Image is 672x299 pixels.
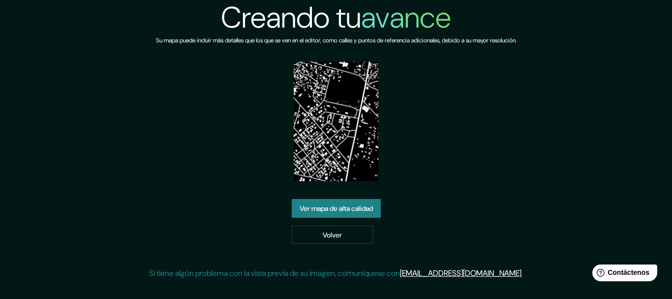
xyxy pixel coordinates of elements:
[294,62,378,181] img: vista previa del mapa creado
[584,261,661,288] iframe: Lanzador de widgets de ayuda
[292,199,381,218] a: Ver mapa de alta calidad
[521,268,523,278] font: .
[149,268,400,278] font: Si tiene algún problema con la vista previa de su imagen, comuníquese con
[156,36,517,44] font: Su mapa puede incluir más detalles que los que se ven en el editor, como calles y puntos de refer...
[300,204,373,213] font: Ver mapa de alta calidad
[323,231,342,239] font: Volver
[400,268,521,278] a: [EMAIL_ADDRESS][DOMAIN_NAME]
[292,226,373,244] a: Volver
